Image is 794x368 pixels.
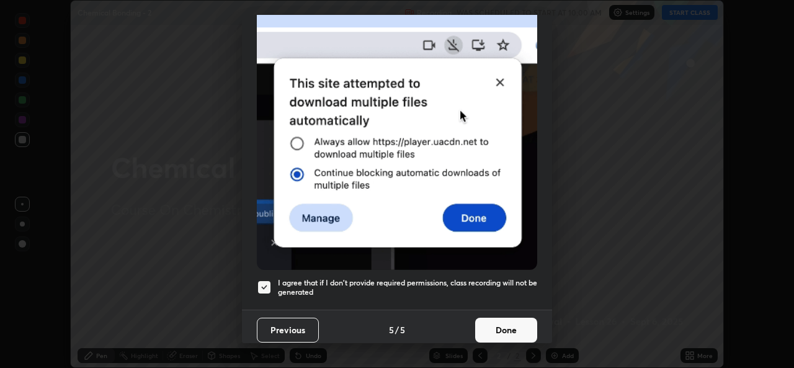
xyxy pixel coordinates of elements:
button: Previous [257,318,319,343]
h5: I agree that if I don't provide required permissions, class recording will not be generated [278,278,537,297]
button: Done [475,318,537,343]
h4: 5 [389,323,394,336]
h4: / [395,323,399,336]
h4: 5 [400,323,405,336]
